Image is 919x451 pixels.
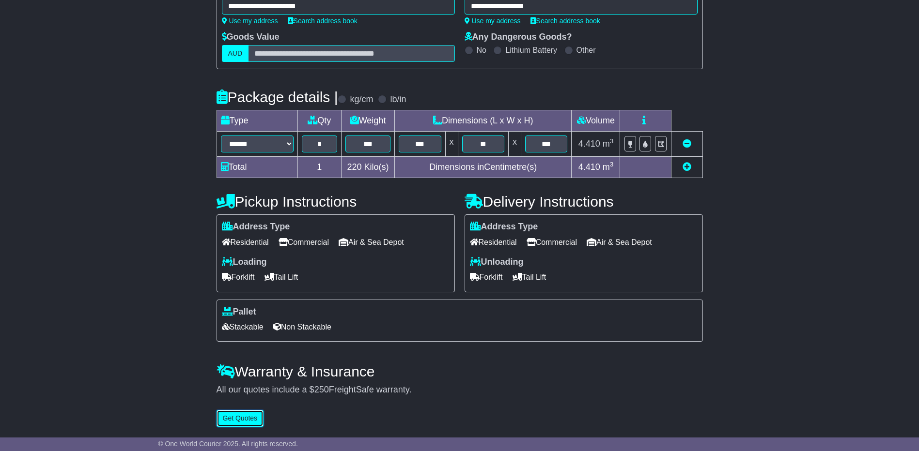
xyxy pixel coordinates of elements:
[683,139,691,149] a: Remove this item
[222,222,290,232] label: Address Type
[273,319,331,334] span: Non Stackable
[445,132,458,157] td: x
[217,385,703,395] div: All our quotes include a $ FreightSafe warranty.
[465,17,521,25] a: Use my address
[465,32,572,43] label: Any Dangerous Goods?
[576,45,596,55] label: Other
[578,139,600,149] span: 4.410
[395,110,572,132] td: Dimensions (L x W x H)
[222,307,256,317] label: Pallet
[217,194,455,210] h4: Pickup Instructions
[505,45,557,55] label: Lithium Battery
[222,319,264,334] span: Stackable
[222,45,249,62] label: AUD
[683,162,691,172] a: Add new item
[513,270,546,285] span: Tail Lift
[470,270,503,285] span: Forklift
[347,162,362,172] span: 220
[508,132,521,157] td: x
[297,110,342,132] td: Qty
[222,235,269,250] span: Residential
[342,110,395,132] td: Weight
[314,385,329,394] span: 250
[530,17,600,25] a: Search address book
[350,94,373,105] label: kg/cm
[279,235,329,250] span: Commercial
[222,17,278,25] a: Use my address
[527,235,577,250] span: Commercial
[158,440,298,448] span: © One World Courier 2025. All rights reserved.
[610,161,614,168] sup: 3
[217,110,297,132] td: Type
[470,257,524,268] label: Unloading
[395,157,572,178] td: Dimensions in Centimetre(s)
[222,257,267,268] label: Loading
[297,157,342,178] td: 1
[217,410,264,427] button: Get Quotes
[603,139,614,149] span: m
[477,45,486,55] label: No
[342,157,395,178] td: Kilo(s)
[217,363,703,379] h4: Warranty & Insurance
[610,137,614,145] sup: 3
[470,222,538,232] label: Address Type
[587,235,652,250] span: Air & Sea Depot
[217,89,338,105] h4: Package details |
[339,235,404,250] span: Air & Sea Depot
[222,270,255,285] span: Forklift
[265,270,298,285] span: Tail Lift
[288,17,358,25] a: Search address book
[603,162,614,172] span: m
[470,235,517,250] span: Residential
[572,110,620,132] td: Volume
[465,194,703,210] h4: Delivery Instructions
[217,157,297,178] td: Total
[578,162,600,172] span: 4.410
[390,94,406,105] label: lb/in
[222,32,280,43] label: Goods Value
